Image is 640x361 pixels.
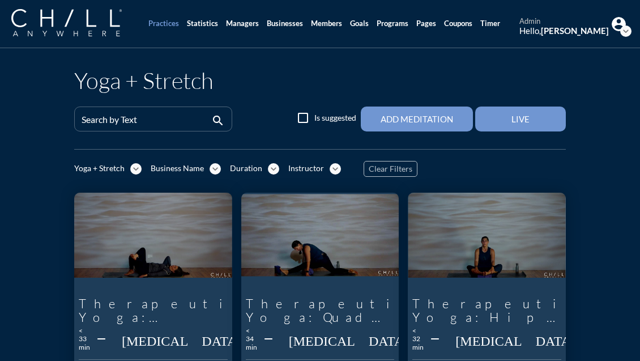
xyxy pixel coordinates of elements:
[350,19,369,28] div: Goals
[268,163,279,175] i: expand_more
[330,163,341,175] i: expand_more
[519,17,609,26] div: admin
[210,163,221,175] i: expand_more
[130,163,142,175] i: expand_more
[82,117,209,131] input: Search by Text
[226,19,259,28] div: Managers
[361,107,473,131] button: Add Meditation
[74,164,125,173] div: Yoga + Stretch
[241,194,399,276] img: 1692901153395_juliannecompressed.jpeg
[211,114,225,128] i: search
[151,164,204,173] div: Business Name
[148,19,179,28] div: Practices
[475,107,566,131] button: Live
[416,19,436,28] div: Pages
[187,19,218,28] div: Statistics
[612,17,626,31] img: Profile icon
[620,26,632,37] i: expand_more
[369,164,412,174] span: Clear Filters
[311,19,342,28] div: Members
[377,19,408,28] div: Programs
[230,164,262,173] div: Duration
[288,164,324,173] div: Instructor
[267,19,303,28] div: Businesses
[364,161,417,177] button: Clear Filters
[381,114,453,124] div: Add Meditation
[314,112,356,124] label: Is suggested
[444,19,472,28] div: Coupons
[480,19,500,28] div: Timer
[11,9,144,38] a: Company Logo
[519,26,609,36] div: Hello,
[541,26,609,36] strong: [PERSON_NAME]
[74,67,214,94] h1: Yoga + Stretch
[495,114,546,124] div: Live
[11,9,122,36] img: Company Logo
